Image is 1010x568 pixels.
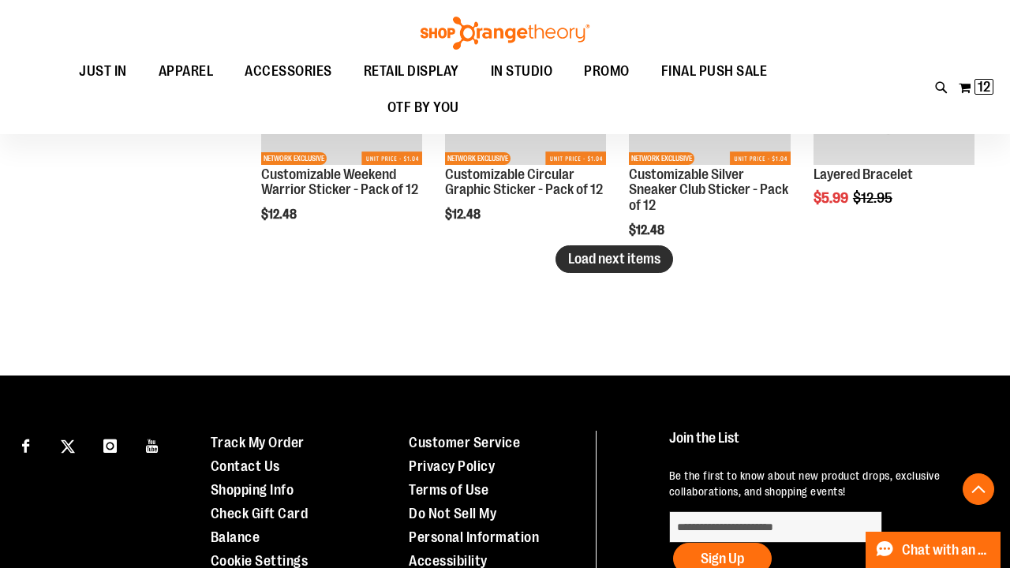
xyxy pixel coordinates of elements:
h4: Join the List [669,431,982,460]
span: RETAIL DISPLAY [364,54,459,89]
span: $12.48 [629,223,667,237]
a: Visit our Facebook page [12,431,39,458]
a: Customizable Silver Sneaker Club Sticker - Pack of 12 [629,166,788,214]
a: Customizable Circular Graphic Sticker - Pack of 12 [445,166,603,198]
button: Chat with an Expert [866,532,1001,568]
span: 12 [978,79,990,95]
span: $12.48 [261,207,299,222]
a: Track My Order [211,435,305,450]
span: NETWORK EXCLUSIVE [629,152,694,165]
a: ACCESSORIES [229,54,348,89]
a: Layered Bracelet [814,166,913,182]
span: Chat with an Expert [902,543,991,558]
a: FINAL PUSH SALE [645,54,784,90]
a: PROMO [568,54,645,90]
span: $5.99 [814,190,851,206]
a: Shopping Info [211,482,294,498]
span: $12.95 [853,190,895,206]
a: OTF BY YOU [372,90,475,126]
a: JUST IN [63,54,143,90]
a: Customer Service [409,435,520,450]
span: FINAL PUSH SALE [661,54,768,89]
a: Visit our Instagram page [96,431,124,458]
a: RETAIL DISPLAY [348,54,475,90]
img: Shop Orangetheory [418,17,592,50]
a: Contact Us [211,458,280,474]
span: OTF BY YOU [387,90,459,125]
a: Check Gift Card Balance [211,506,309,545]
img: Twitter [61,439,75,454]
a: Visit our Youtube page [139,431,166,458]
span: NETWORK EXCLUSIVE [445,152,511,165]
a: Visit our X page [54,431,82,458]
a: Customizable Weekend Warrior Sticker - Pack of 12 [261,166,418,198]
span: NETWORK EXCLUSIVE [261,152,327,165]
span: $12.48 [445,207,483,222]
span: Load next items [568,251,660,267]
button: Load next items [555,245,673,273]
span: PROMO [584,54,630,89]
a: APPAREL [143,54,230,90]
span: JUST IN [79,54,127,89]
a: Do Not Sell My Personal Information [409,506,539,545]
span: IN STUDIO [491,54,553,89]
span: Sign Up [701,551,744,566]
p: Be the first to know about new product drops, exclusive collaborations, and shopping events! [669,468,982,499]
input: enter email [669,511,882,543]
button: Back To Top [963,473,994,505]
a: IN STUDIO [475,54,569,90]
a: Terms of Use [409,482,488,498]
span: APPAREL [159,54,214,89]
a: Privacy Policy [409,458,495,474]
span: ACCESSORIES [245,54,332,89]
